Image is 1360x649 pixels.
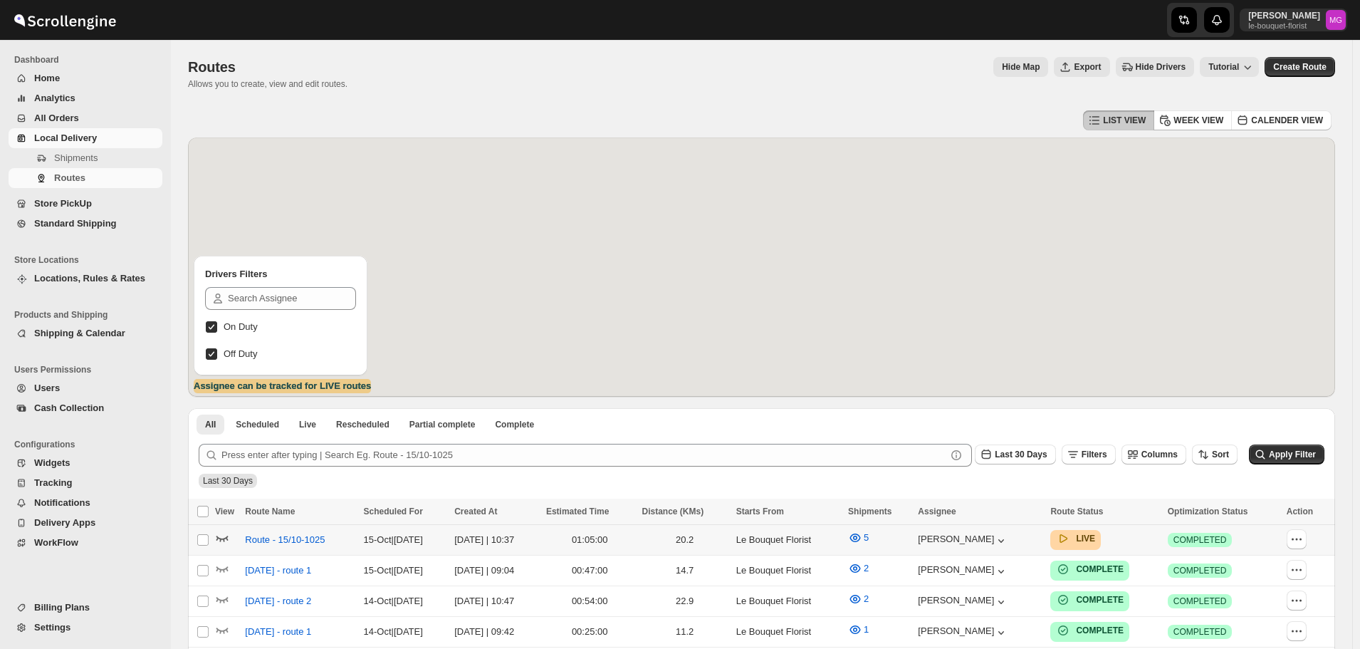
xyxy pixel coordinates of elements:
div: 01:05:00 [546,533,634,547]
span: Billing Plans [34,602,90,613]
button: All routes [197,415,224,435]
span: Locations, Rules & Rates [34,273,145,284]
span: Sort [1212,450,1229,460]
div: Le Bouquet Florist [736,594,839,608]
span: 2 [864,593,869,604]
b: COMPLETE [1076,595,1124,605]
text: MG [1329,16,1342,24]
button: Apply Filter [1249,445,1324,464]
button: Notifications [9,493,162,513]
b: COMPLETE [1076,564,1124,574]
button: [PERSON_NAME] [918,564,1008,578]
span: Assignee [918,507,956,516]
span: Shipping & Calendar [34,328,125,338]
span: Rescheduled [336,419,389,430]
div: 00:54:00 [546,594,634,608]
button: Tutorial [1200,57,1259,77]
button: [PERSON_NAME] [918,534,1008,548]
span: [DATE] - route 1 [245,625,311,639]
button: Settings [9,618,162,638]
button: Users [9,378,162,398]
span: Products and Shipping [14,309,164,321]
button: [DATE] - route 1 [236,559,320,582]
span: Off Duty [224,348,257,359]
h2: Drivers Filters [205,267,356,281]
span: Shipments [848,507,891,516]
div: 11.2 [642,625,727,639]
span: Route Name [245,507,295,516]
button: Filters [1062,445,1116,464]
span: Estimated Time [546,507,609,516]
button: 2 [839,588,877,611]
span: Create Route [1273,61,1327,73]
button: [PERSON_NAME] [918,625,1008,640]
span: Hide Map [1002,61,1040,73]
span: COMPLETED [1173,534,1227,546]
button: LIST VIEW [1083,110,1154,130]
span: Optimization Status [1168,507,1248,516]
button: Shipping & Calendar [9,323,162,343]
button: WorkFlow [9,533,162,553]
span: Notifications [34,497,90,508]
button: Widgets [9,453,162,473]
span: 14-Oct | [DATE] [363,596,422,606]
button: User menu [1240,9,1347,31]
div: [DATE] | 09:04 [454,564,538,578]
span: Cash Collection [34,403,104,413]
div: Le Bouquet Florist [736,533,839,547]
span: Export [1074,61,1101,73]
div: 00:25:00 [546,625,634,639]
button: LIVE [1056,531,1095,546]
button: Home [9,68,162,88]
div: Le Bouquet Florist [736,625,839,639]
img: ScrollEngine [11,2,118,38]
button: All Orders [9,108,162,128]
div: 00:47:00 [546,564,634,578]
span: Starts From [736,507,784,516]
span: Created At [454,507,497,516]
span: 15-Oct | [DATE] [363,534,422,545]
span: Delivery Apps [34,517,95,528]
span: Scheduled [236,419,279,430]
span: [DATE] - route 1 [245,564,311,578]
button: Locations, Rules & Rates [9,269,162,289]
span: Routes [188,59,236,75]
span: 2 [864,563,869,573]
button: Columns [1121,445,1186,464]
button: Export [1054,57,1109,77]
span: Route Status [1050,507,1103,516]
button: Shipments [9,148,162,168]
span: [DATE] - route 2 [245,594,311,608]
span: Widgets [34,457,70,468]
span: All Orders [34,113,79,123]
button: [DATE] - route 2 [236,590,320,613]
div: [PERSON_NAME] [918,595,1008,609]
button: Last 30 Days [975,445,1055,464]
span: Complete [495,419,534,430]
span: 5 [864,532,869,543]
div: [DATE] | 10:37 [454,533,538,547]
p: le-bouquet-florist [1248,21,1320,30]
span: Distance (KMs) [642,507,703,516]
span: Scheduled For [363,507,422,516]
span: Store PickUp [34,198,92,209]
button: COMPLETE [1056,623,1124,638]
input: Search Assignee [228,287,356,310]
button: Analytics [9,88,162,108]
span: Users [34,383,60,393]
span: Hide Drivers [1136,61,1186,73]
span: Live [299,419,316,430]
span: Action [1287,507,1313,516]
button: 2 [839,557,877,580]
span: Columns [1141,450,1178,460]
span: 15-Oct | [DATE] [363,565,422,576]
button: COMPLETE [1056,562,1124,576]
button: Billing Plans [9,598,162,618]
div: 14.7 [642,564,727,578]
span: Last 30 Days [203,476,253,486]
span: Melody Gluth [1326,10,1346,30]
span: LIST VIEW [1103,115,1146,126]
button: CALENDER VIEW [1231,110,1332,130]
